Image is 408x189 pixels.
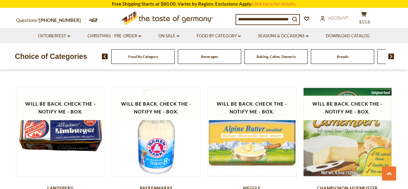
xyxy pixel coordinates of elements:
a: Seasons & Occasions [258,33,309,39]
a: Click here for details. [252,1,296,7]
img: Meggle Original Bavarian Alpine Butter Unsalted 8.8 oz. [208,88,296,176]
a: Baking, Cakes, Desserts [257,54,296,59]
button: $53.8 [355,11,374,27]
img: previous arrow [102,54,108,59]
span: Account [328,15,348,20]
a: Food By Category [128,54,158,59]
a: On Sale [158,33,179,39]
img: Kaeserei Champignon Bavarian Camembert in Tin 4.5 oz. [303,88,392,176]
a: Breads [337,54,348,59]
a: Download Catalog [326,33,370,39]
a: Account [320,15,348,22]
a: Beverages [201,54,218,59]
p: Questions? [16,16,86,24]
img: Baerenmarke German Coffee Creamer 8% Fat 6 oz [112,88,201,176]
a: Oktoberfest [38,33,70,39]
img: next arrow [388,54,394,59]
img: Mangberg Orginal Bavarian Limburger Cheese, 7 oz [16,88,105,176]
a: Christmas - PRE-ORDER [87,33,141,39]
a: [PHONE_NUMBER] [39,17,81,23]
a: Food By Category [197,33,241,39]
span: $53.8 [359,19,370,24]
